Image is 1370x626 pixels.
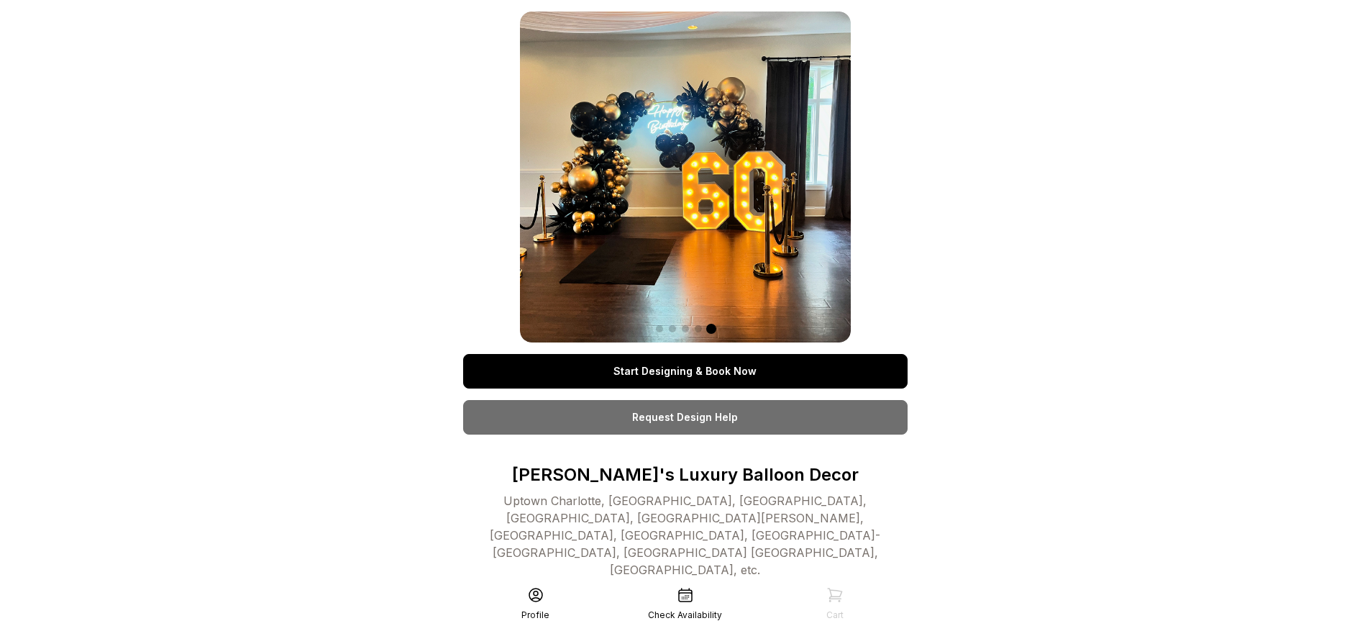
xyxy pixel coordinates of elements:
div: Check Availability [648,609,722,621]
a: Start Designing & Book Now [463,354,908,389]
a: Request Design Help [463,400,908,435]
div: Cart [826,609,844,621]
div: Profile [521,609,549,621]
p: [PERSON_NAME]'s Luxury Balloon Decor [463,463,908,486]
